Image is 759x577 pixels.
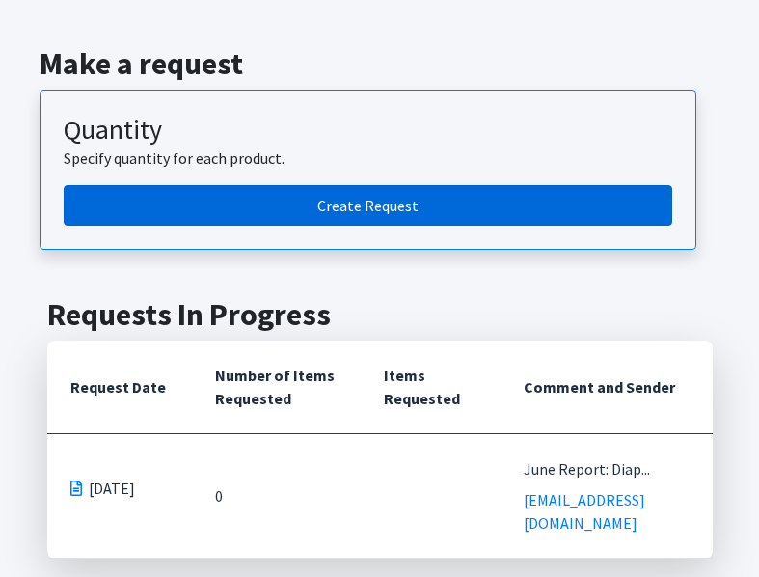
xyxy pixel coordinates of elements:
h2: Make a request [40,45,719,82]
th: Number of Items Requested [192,341,362,434]
h2: Requests In Progress [47,296,713,333]
td: 0 [192,434,362,559]
h3: Quantity [64,114,672,147]
div: June Report: Diap... [524,457,689,481]
th: Items Requested [361,341,501,434]
th: Request Date [47,341,192,434]
th: Comment and Sender [501,341,712,434]
a: Create a request by quantity [64,185,672,226]
p: Specify quantity for each product. [64,147,672,170]
span: [DATE] [89,477,135,500]
a: [EMAIL_ADDRESS][DOMAIN_NAME] [524,490,645,533]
